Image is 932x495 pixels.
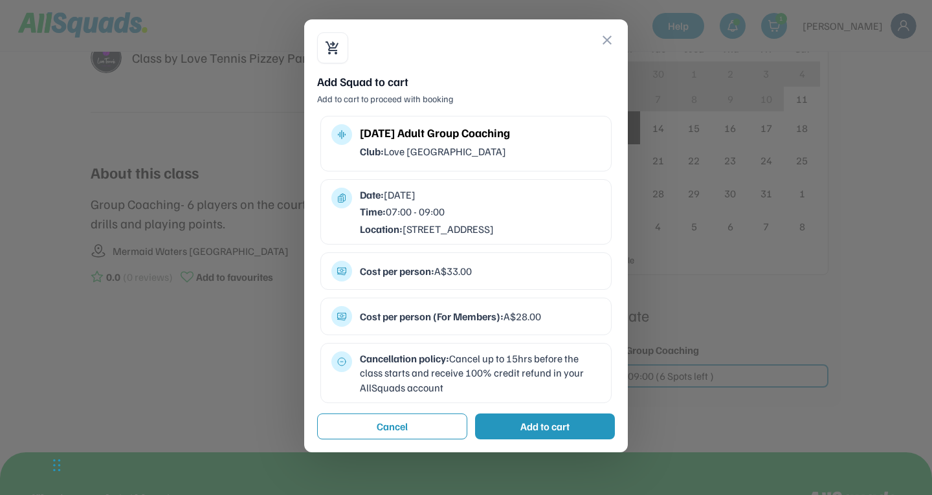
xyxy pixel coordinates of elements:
strong: Club: [360,145,384,158]
strong: Cancellation policy: [360,352,449,365]
div: [DATE] [360,188,601,202]
button: Cancel [317,413,467,439]
div: [STREET_ADDRESS] [360,222,601,236]
strong: Cost per person (For Members): [360,310,504,323]
strong: Location: [360,223,403,236]
button: multitrack_audio [337,129,347,140]
strong: Date: [360,188,384,201]
div: A$28.00 [360,309,601,324]
div: Add to cart to proceed with booking [317,93,615,105]
div: 07:00 - 09:00 [360,204,601,219]
div: Love [GEOGRAPHIC_DATA] [360,144,601,159]
div: [DATE] Adult Group Coaching [360,124,601,142]
div: Add Squad to cart [317,74,615,90]
button: shopping_cart_checkout [325,40,340,56]
div: Cancel up to 15hrs before the class starts and receive 100% credit refund in your AllSquads account [360,351,601,395]
div: A$33.00 [360,264,601,278]
strong: Cost per person: [360,265,434,278]
div: Add to cart [520,419,570,434]
strong: Time: [360,205,386,218]
button: close [599,32,615,48]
